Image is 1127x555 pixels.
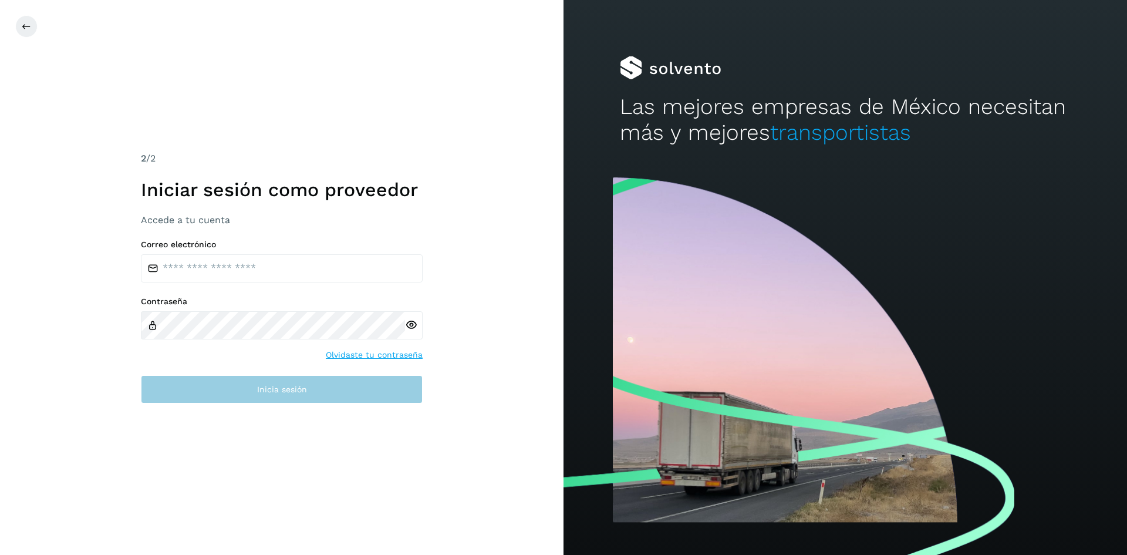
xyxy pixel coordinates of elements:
[141,179,423,201] h1: Iniciar sesión como proveedor
[141,240,423,250] label: Correo electrónico
[141,297,423,307] label: Contraseña
[326,349,423,361] a: Olvidaste tu contraseña
[257,385,307,393] span: Inicia sesión
[141,152,423,166] div: /2
[770,120,911,145] span: transportistas
[620,94,1071,146] h2: Las mejores empresas de México necesitan más y mejores
[141,153,146,164] span: 2
[141,214,423,226] h3: Accede a tu cuenta
[141,375,423,403] button: Inicia sesión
